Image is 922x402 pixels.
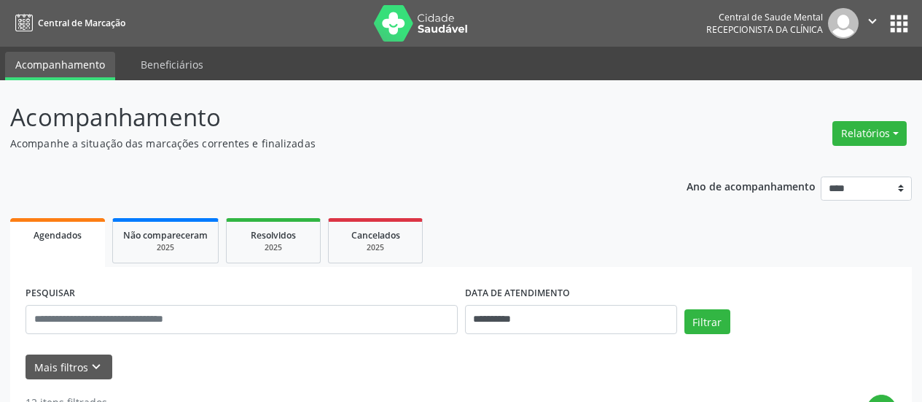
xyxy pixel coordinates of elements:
[10,11,125,35] a: Central de Marcação
[5,52,115,80] a: Acompanhamento
[832,121,907,146] button: Relatórios
[351,229,400,241] span: Cancelados
[864,13,880,29] i: 
[465,282,570,305] label: DATA DE ATENDIMENTO
[10,99,641,136] p: Acompanhamento
[339,242,412,253] div: 2025
[123,229,208,241] span: Não compareceram
[706,23,823,36] span: Recepcionista da clínica
[123,242,208,253] div: 2025
[251,229,296,241] span: Resolvidos
[828,8,859,39] img: img
[859,8,886,39] button: 
[886,11,912,36] button: apps
[38,17,125,29] span: Central de Marcação
[237,242,310,253] div: 2025
[687,177,816,195] p: Ano de acompanhamento
[26,282,75,305] label: PESQUISAR
[684,309,730,334] button: Filtrar
[130,52,214,77] a: Beneficiários
[10,136,641,151] p: Acompanhe a situação das marcações correntes e finalizadas
[706,11,823,23] div: Central de Saude Mental
[34,229,82,241] span: Agendados
[26,355,112,380] button: Mais filtroskeyboard_arrow_down
[88,359,104,375] i: keyboard_arrow_down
